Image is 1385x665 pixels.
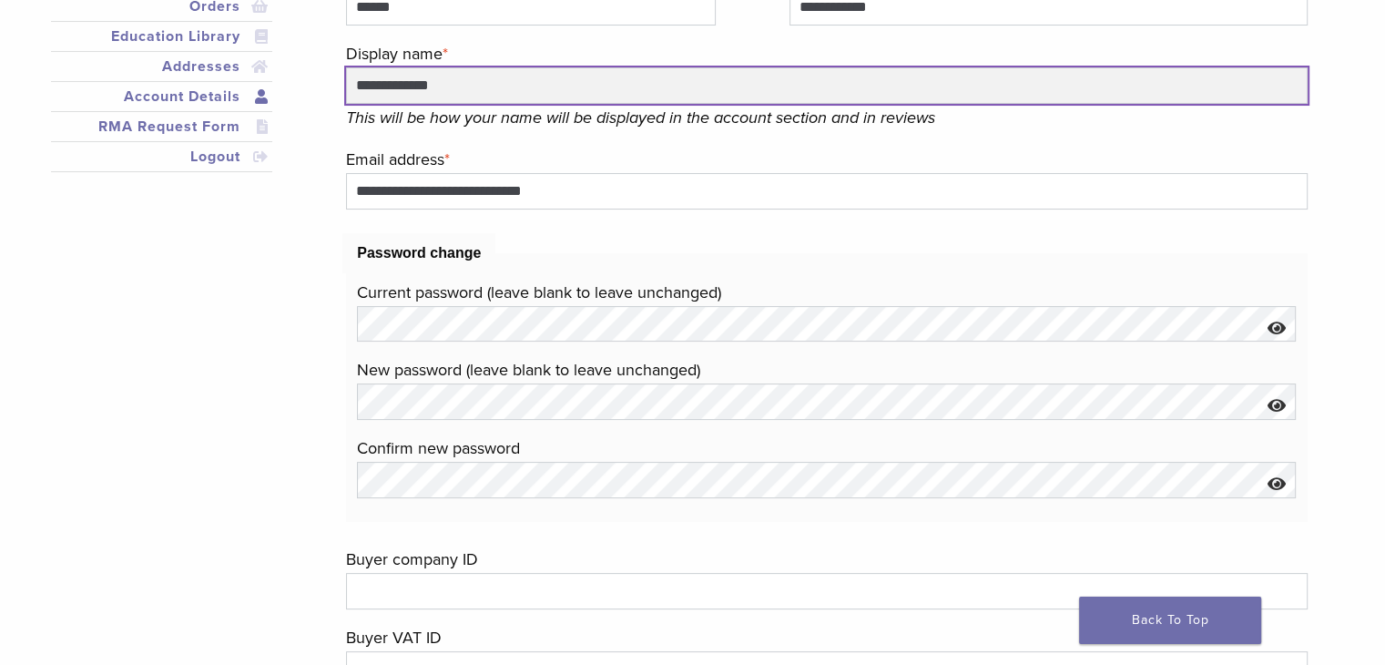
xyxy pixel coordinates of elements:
[1257,384,1296,430] button: Show password
[1257,306,1296,353] button: Show password
[357,356,1296,384] label: New password (leave blank to leave unchanged)
[346,624,1307,651] label: Buyer VAT ID
[346,146,1307,173] label: Email address
[55,56,270,77] a: Addresses
[55,26,270,47] a: Education Library
[55,116,270,138] a: RMA Request Form
[342,233,495,273] legend: Password change
[357,435,1296,462] label: Confirm new password
[346,546,1307,573] label: Buyer company ID
[1257,462,1296,508] button: Show password
[55,86,270,107] a: Account Details
[1079,597,1261,644] a: Back To Top
[55,146,270,168] a: Logout
[346,107,935,128] em: This will be how your name will be displayed in the account section and in reviews
[357,279,1296,306] label: Current password (leave blank to leave unchanged)
[346,40,1307,67] label: Display name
